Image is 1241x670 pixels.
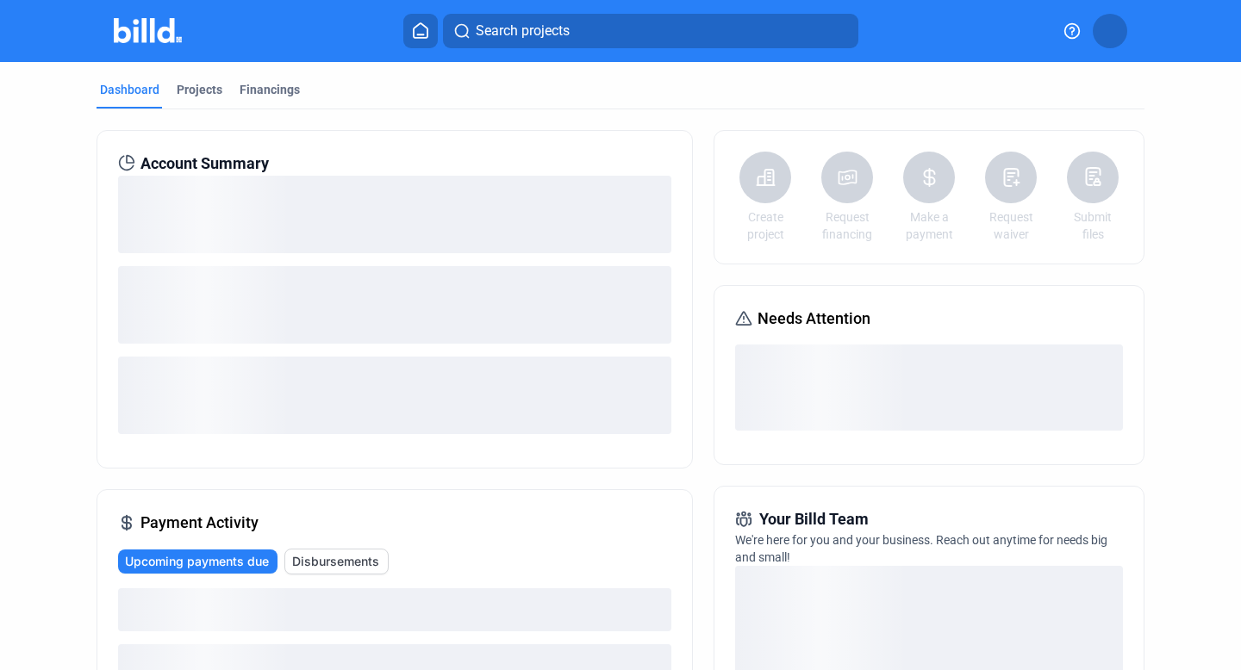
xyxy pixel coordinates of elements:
[817,208,877,243] a: Request financing
[118,266,671,344] div: loading
[292,553,379,570] span: Disbursements
[118,176,671,253] div: loading
[476,21,570,41] span: Search projects
[177,81,222,98] div: Projects
[899,208,959,243] a: Make a payment
[140,152,269,176] span: Account Summary
[443,14,858,48] button: Search projects
[140,511,259,535] span: Payment Activity
[118,549,278,574] button: Upcoming payments due
[735,208,795,243] a: Create project
[1063,208,1123,243] a: Submit files
[114,18,182,43] img: Billd Company Logo
[240,81,300,98] div: Financings
[981,208,1041,243] a: Request waiver
[118,357,671,434] div: loading
[118,588,671,631] div: loading
[125,553,269,570] span: Upcoming payments due
[758,307,870,331] span: Needs Attention
[284,549,389,574] button: Disbursements
[100,81,159,98] div: Dashboard
[735,344,1123,431] div: loading
[759,507,869,531] span: Your Billd Team
[735,533,1107,564] span: We're here for you and your business. Reach out anytime for needs big and small!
